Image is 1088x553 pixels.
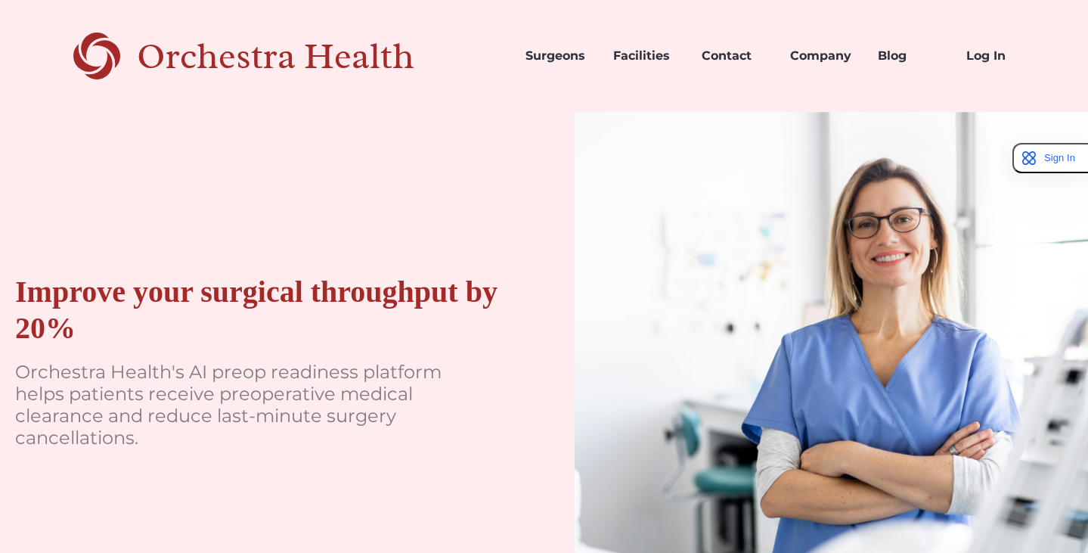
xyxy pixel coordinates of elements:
a: Contact [690,30,778,82]
a: Log In [954,30,1043,82]
a: Blog [866,30,954,82]
div: Orchestra Health [137,41,467,72]
a: Surgeons [513,30,602,82]
p: Orchestra Health's AI preop readiness platform helps patients receive preoperative medical cleara... [15,362,469,449]
a: Facilities [601,30,690,82]
div: Improve your surgical throughput by 20% [15,274,499,346]
a: home [45,30,467,82]
a: Company [778,30,866,82]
